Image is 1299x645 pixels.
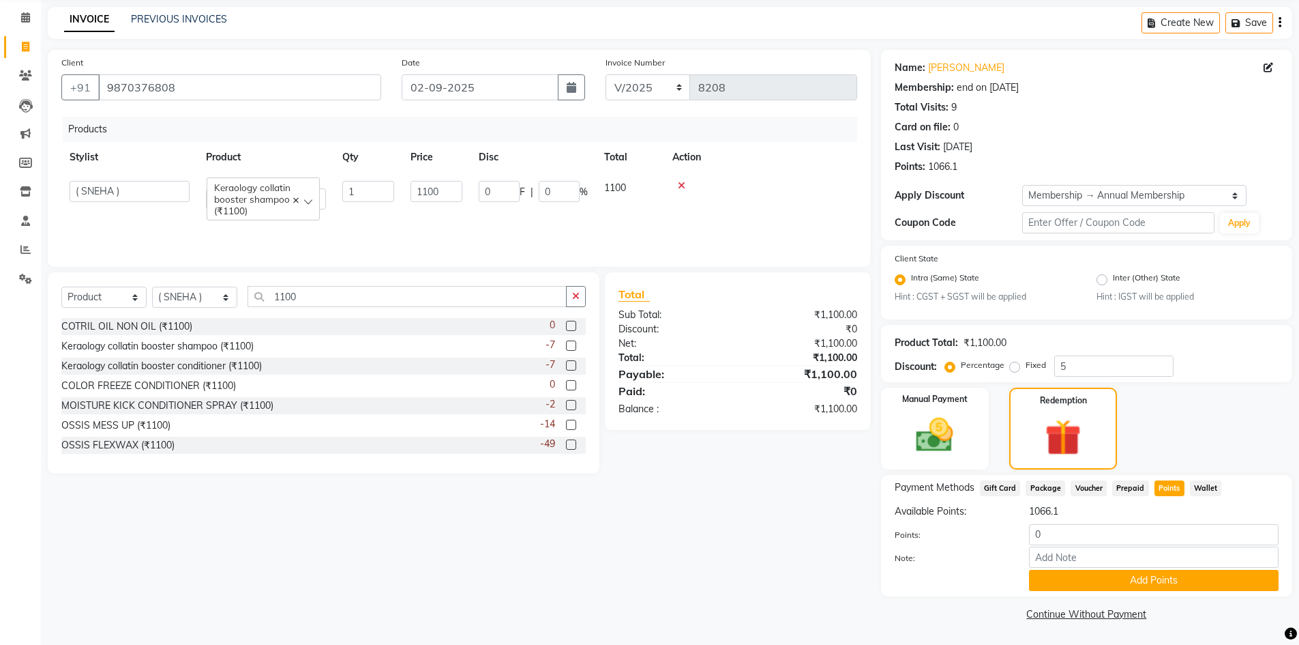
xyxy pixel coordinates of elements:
[1029,570,1279,591] button: Add Points
[1154,481,1184,496] span: Points
[98,74,381,100] input: Search by Name/Mobile/Email/Code
[546,358,555,372] span: -7
[953,120,959,134] div: 0
[608,308,738,322] div: Sub Total:
[1022,212,1214,233] input: Enter Offer / Coupon Code
[895,291,1077,303] small: Hint : CGST + SGST will be applied
[738,336,867,351] div: ₹1,100.00
[608,336,738,351] div: Net:
[198,142,334,173] th: Product
[61,379,236,393] div: COLOR FREEZE CONDITIONER (₹1100)
[61,74,100,100] button: +91
[738,366,867,382] div: ₹1,100.00
[738,351,867,365] div: ₹1,100.00
[911,272,979,288] label: Intra (Same) State
[957,81,1019,95] div: end on [DATE]
[550,377,555,392] span: 0
[664,142,857,173] th: Action
[738,402,867,416] div: ₹1,100.00
[61,359,262,373] div: Keraology collatin booster conditioner (₹1100)
[1040,395,1087,407] label: Redemption
[884,607,1289,622] a: Continue Without Payment
[61,399,273,413] div: MOISTURE KICK CONDITIONER SPRAY (₹1100)
[1220,213,1259,233] button: Apply
[895,188,1023,203] div: Apply Discount
[980,481,1021,496] span: Gift Card
[604,182,626,194] span: 1100
[540,437,555,451] span: -49
[895,81,954,95] div: Membership:
[738,308,867,322] div: ₹1,100.00
[248,286,567,307] input: Search or Scan
[1026,481,1065,496] span: Package
[580,185,588,199] span: %
[1225,12,1273,33] button: Save
[884,552,1019,564] label: Note:
[928,160,957,174] div: 1066.1
[895,160,925,174] div: Points:
[608,322,738,336] div: Discount:
[1141,12,1220,33] button: Create New
[1019,504,1289,519] div: 1066.1
[131,13,227,25] a: PREVIOUS INVOICES
[884,529,1019,541] label: Points:
[1029,547,1279,568] input: Add Note
[61,319,192,334] div: COTRIL OIL NON OIL (₹1100)
[618,287,650,302] span: Total
[738,322,867,336] div: ₹0
[895,140,940,154] div: Last Visit:
[1096,291,1279,303] small: Hint : IGST will be applied
[895,360,937,374] div: Discount:
[471,142,596,173] th: Disc
[546,338,555,352] span: -7
[895,336,958,350] div: Product Total:
[608,351,738,365] div: Total:
[895,61,925,75] div: Name:
[895,100,949,115] div: Total Visits:
[895,253,938,265] label: Client State
[951,100,957,115] div: 9
[402,57,420,69] label: Date
[961,359,1004,371] label: Percentage
[61,438,175,453] div: OSSIS FLEXWAX (₹1100)
[334,142,402,173] th: Qty
[608,366,738,382] div: Payable:
[1071,481,1107,496] span: Voucher
[596,142,664,173] th: Total
[904,414,965,457] img: _cash.svg
[608,402,738,416] div: Balance :
[63,117,867,142] div: Products
[928,61,1004,75] a: [PERSON_NAME]
[214,182,290,216] span: Keraology collatin booster shampoo (₹1100)
[1113,272,1180,288] label: Inter (Other) State
[546,397,555,412] span: -2
[895,120,951,134] div: Card on file:
[540,417,555,431] span: -14
[608,383,738,399] div: Paid:
[1034,415,1092,460] img: _gift.svg
[550,318,555,332] span: 0
[61,142,198,173] th: Stylist
[1026,359,1046,371] label: Fixed
[895,481,974,495] span: Payment Methods
[738,383,867,399] div: ₹0
[902,393,968,405] label: Manual Payment
[61,418,170,433] div: OSSIS MESS UP (₹1100)
[884,504,1019,519] div: Available Points:
[61,339,254,354] div: Keraology collatin booster shampoo (₹1100)
[64,8,115,32] a: INVOICE
[964,336,1006,350] div: ₹1,100.00
[520,185,525,199] span: F
[943,140,972,154] div: [DATE]
[531,185,533,199] span: |
[895,216,1023,230] div: Coupon Code
[402,142,471,173] th: Price
[1112,481,1149,496] span: Prepaid
[1029,524,1279,545] input: Points
[1190,481,1222,496] span: Wallet
[606,57,665,69] label: Invoice Number
[61,57,83,69] label: Client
